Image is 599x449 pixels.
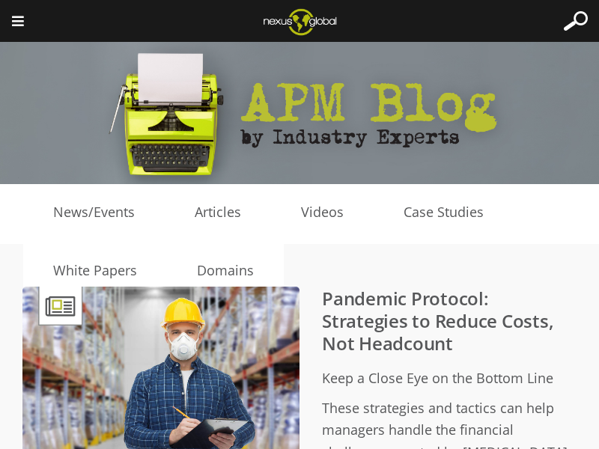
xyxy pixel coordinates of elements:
[374,201,514,224] a: Case Studies
[165,201,271,224] a: Articles
[23,201,165,224] a: News/Events
[322,286,554,355] a: Pandemic Protocol: Strategies to Reduce Costs, Not Headcount
[252,4,348,40] img: Nexus Global
[52,367,577,390] h2: Keep a Close Eye on the Bottom Line
[271,201,374,224] a: Videos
